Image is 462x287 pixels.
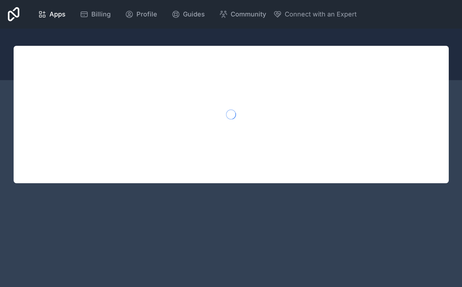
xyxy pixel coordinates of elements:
a: Profile [119,6,163,22]
span: Connect with an Expert [285,9,357,19]
a: Community [213,6,272,22]
span: Community [231,9,266,19]
a: Apps [32,6,71,22]
button: Connect with an Expert [273,9,357,19]
a: Billing [74,6,116,22]
span: Billing [91,9,111,19]
span: Profile [136,9,157,19]
span: Guides [183,9,205,19]
span: Apps [49,9,66,19]
a: Guides [166,6,211,22]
